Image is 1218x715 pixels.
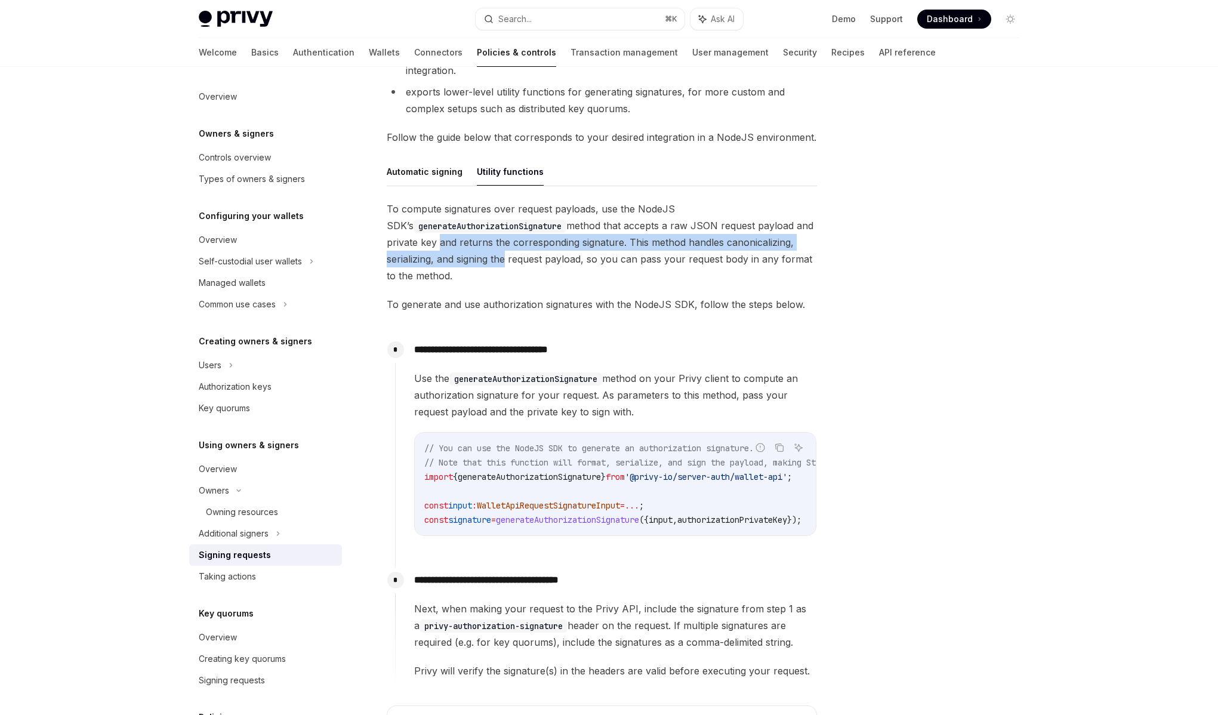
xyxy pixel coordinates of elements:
div: Types of owners & signers [199,172,305,186]
li: exports lower-level utility functions for generating signatures, for more custom and complex setu... [387,84,817,117]
a: Overview [189,627,342,648]
a: Support [870,13,903,25]
div: Owning resources [206,505,278,519]
div: Overview [199,90,237,104]
span: : [472,500,477,511]
span: ... [625,500,639,511]
span: ({ [639,514,649,525]
span: // Note that this function will format, serialize, and sign the payload, making Step 2 redundant. [424,457,887,468]
a: Types of owners & signers [189,168,342,190]
button: Ask AI [690,8,743,30]
div: Additional signers [199,526,269,541]
span: , [673,514,677,525]
a: Demo [832,13,856,25]
span: '@privy-io/server-auth/wallet-api' [625,471,787,482]
a: Recipes [831,38,865,67]
div: Managed wallets [199,276,266,290]
span: Use the method on your Privy client to compute an authorization signature for your request. As pa... [414,370,816,420]
span: = [620,500,625,511]
div: Taking actions [199,569,256,584]
span: from [606,471,625,482]
span: To generate and use authorization signatures with the NodeJS SDK, follow the steps below. [387,296,817,313]
span: input [448,500,472,511]
a: Security [783,38,817,67]
span: const [424,500,448,511]
div: Overview [199,462,237,476]
div: Authorization keys [199,380,272,394]
a: Signing requests [189,544,342,566]
span: generateAuthorizationSignature [458,471,601,482]
button: Automatic signing [387,158,462,186]
div: Signing requests [199,673,265,688]
code: generateAuthorizationSignature [449,372,602,386]
span: Follow the guide below that corresponds to your desired integration in a NodeJS environment. [387,129,817,146]
span: { [453,471,458,482]
span: ; [787,471,792,482]
span: Dashboard [927,13,973,25]
a: Welcome [199,38,237,67]
a: Wallets [369,38,400,67]
span: const [424,514,448,525]
h5: Configuring your wallets [199,209,304,223]
a: Overview [189,229,342,251]
div: Overview [199,630,237,645]
a: Authentication [293,38,354,67]
div: Creating key quorums [199,652,286,666]
span: signature [448,514,491,525]
code: privy-authorization-signature [420,620,568,633]
a: Dashboard [917,10,991,29]
a: Transaction management [571,38,678,67]
a: Connectors [414,38,462,67]
div: Key quorums [199,401,250,415]
span: Next, when making your request to the Privy API, include the signature from step 1 as a header on... [414,600,816,651]
span: } [601,471,606,482]
button: Report incorrect code [753,440,768,455]
a: Overview [189,86,342,107]
a: Signing requests [189,670,342,691]
button: Toggle dark mode [1001,10,1020,29]
a: API reference [879,38,936,67]
span: Privy will verify the signature(s) in the headers are valid before executing your request. [414,662,816,679]
h5: Creating owners & signers [199,334,312,349]
div: Overview [199,233,237,247]
span: To compute signatures over request payloads, use the NodeJS SDK’s method that accepts a raw JSON ... [387,201,817,284]
a: Controls overview [189,147,342,168]
button: Copy the contents from the code block [772,440,787,455]
div: Signing requests [199,548,271,562]
div: Self-custodial user wallets [199,254,302,269]
span: Ask AI [711,13,735,25]
a: Managed wallets [189,272,342,294]
h5: Owners & signers [199,127,274,141]
span: }); [787,514,801,525]
img: light logo [199,11,273,27]
a: Key quorums [189,397,342,419]
div: Users [199,358,221,372]
div: Search... [498,12,532,26]
h5: Key quorums [199,606,254,621]
a: User management [692,38,769,67]
h5: Using owners & signers [199,438,299,452]
a: Basics [251,38,279,67]
span: // You can use the NodeJS SDK to generate an authorization signature. [424,443,754,454]
a: Overview [189,458,342,480]
button: Ask AI [791,440,806,455]
span: import [424,471,453,482]
a: Policies & controls [477,38,556,67]
button: Search...⌘K [476,8,684,30]
div: Owners [199,483,229,498]
a: Taking actions [189,566,342,587]
span: ; [639,500,644,511]
div: Common use cases [199,297,276,312]
button: Utility functions [477,158,544,186]
div: Controls overview [199,150,271,165]
span: input [649,514,673,525]
a: Authorization keys [189,376,342,397]
span: WalletApiRequestSignatureInput [477,500,620,511]
span: = [491,514,496,525]
a: Creating key quorums [189,648,342,670]
span: ⌘ K [665,14,677,24]
span: generateAuthorizationSignature [496,514,639,525]
span: authorizationPrivateKey [677,514,787,525]
code: generateAuthorizationSignature [414,220,566,233]
a: Owning resources [189,501,342,523]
